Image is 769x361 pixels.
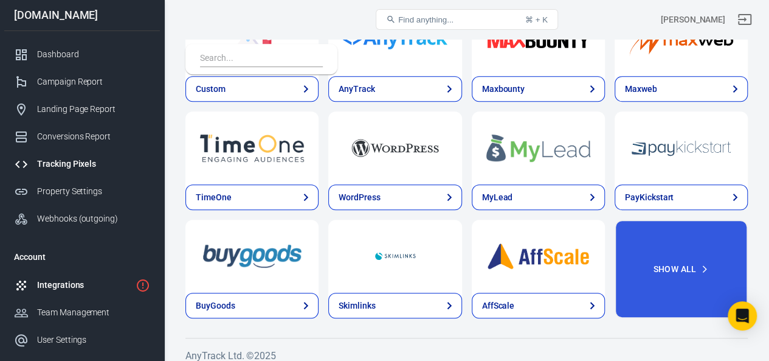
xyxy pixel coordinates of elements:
[185,220,319,293] a: BuyGoods
[482,300,515,312] div: AffScale
[486,18,590,61] img: Maxbounty
[4,41,160,68] a: Dashboard
[37,48,150,61] div: Dashboard
[398,15,453,24] span: Find anything...
[343,126,447,170] img: WordPress
[136,278,150,293] svg: 2 networks not verified yet
[4,150,160,178] a: Tracking Pixels
[37,185,150,198] div: Property Settings
[328,293,461,318] a: Skimlinks
[615,184,748,210] a: PayKickstart
[4,205,160,233] a: Webhooks (outgoing)
[37,75,150,88] div: Campaign Report
[37,334,150,346] div: User Settings
[200,18,304,61] img: Custom
[200,234,304,278] img: BuyGoods
[4,272,160,299] a: Integrations
[730,5,759,34] a: Sign out
[486,126,590,170] img: MyLead
[37,279,131,292] div: Integrations
[343,18,447,61] img: AnyTrack
[625,191,674,204] div: PayKickstart
[37,158,150,170] div: Tracking Pixels
[328,3,461,76] a: AnyTrack
[196,83,226,96] div: Custom
[339,300,376,312] div: Skimlinks
[343,234,447,278] img: Skimlinks
[328,184,461,210] a: WordPress
[185,184,319,210] a: TimeOne
[4,242,160,272] li: Account
[472,76,605,102] a: Maxbounty
[525,15,548,24] div: ⌘ + K
[200,51,318,67] input: Search...
[185,293,319,318] a: BuyGoods
[339,83,375,96] div: AnyTrack
[37,212,150,225] div: Webhooks (outgoing)
[482,191,513,204] div: MyLead
[328,220,461,293] a: Skimlinks
[200,126,304,170] img: TimeOne
[185,3,319,76] a: Custom
[661,13,725,26] div: Account id: 4Eae67Et
[472,111,605,184] a: MyLead
[339,191,381,204] div: WordPress
[472,293,605,318] a: AffScale
[37,130,150,143] div: Conversions Report
[615,220,748,318] button: Show All
[4,299,160,326] a: Team Management
[37,306,150,319] div: Team Management
[4,68,160,96] a: Campaign Report
[196,300,235,312] div: BuyGoods
[4,10,160,21] div: [DOMAIN_NAME]
[4,326,160,354] a: User Settings
[615,3,748,76] a: Maxweb
[328,76,461,102] a: AnyTrack
[328,111,461,184] a: WordPress
[472,184,605,210] a: MyLead
[185,76,319,102] a: Custom
[472,220,605,293] a: AffScale
[4,96,160,123] a: Landing Page Report
[376,9,558,30] button: Find anything...⌘ + K
[37,103,150,116] div: Landing Page Report
[615,111,748,184] a: PayKickstart
[615,76,748,102] a: Maxweb
[625,83,657,96] div: Maxweb
[196,191,232,204] div: TimeOne
[185,111,319,184] a: TimeOne
[728,301,757,331] div: Open Intercom Messenger
[629,18,733,61] img: Maxweb
[4,123,160,150] a: Conversions Report
[629,126,733,170] img: PayKickstart
[482,83,525,96] div: Maxbounty
[486,234,590,278] img: AffScale
[472,3,605,76] a: Maxbounty
[4,178,160,205] a: Property Settings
